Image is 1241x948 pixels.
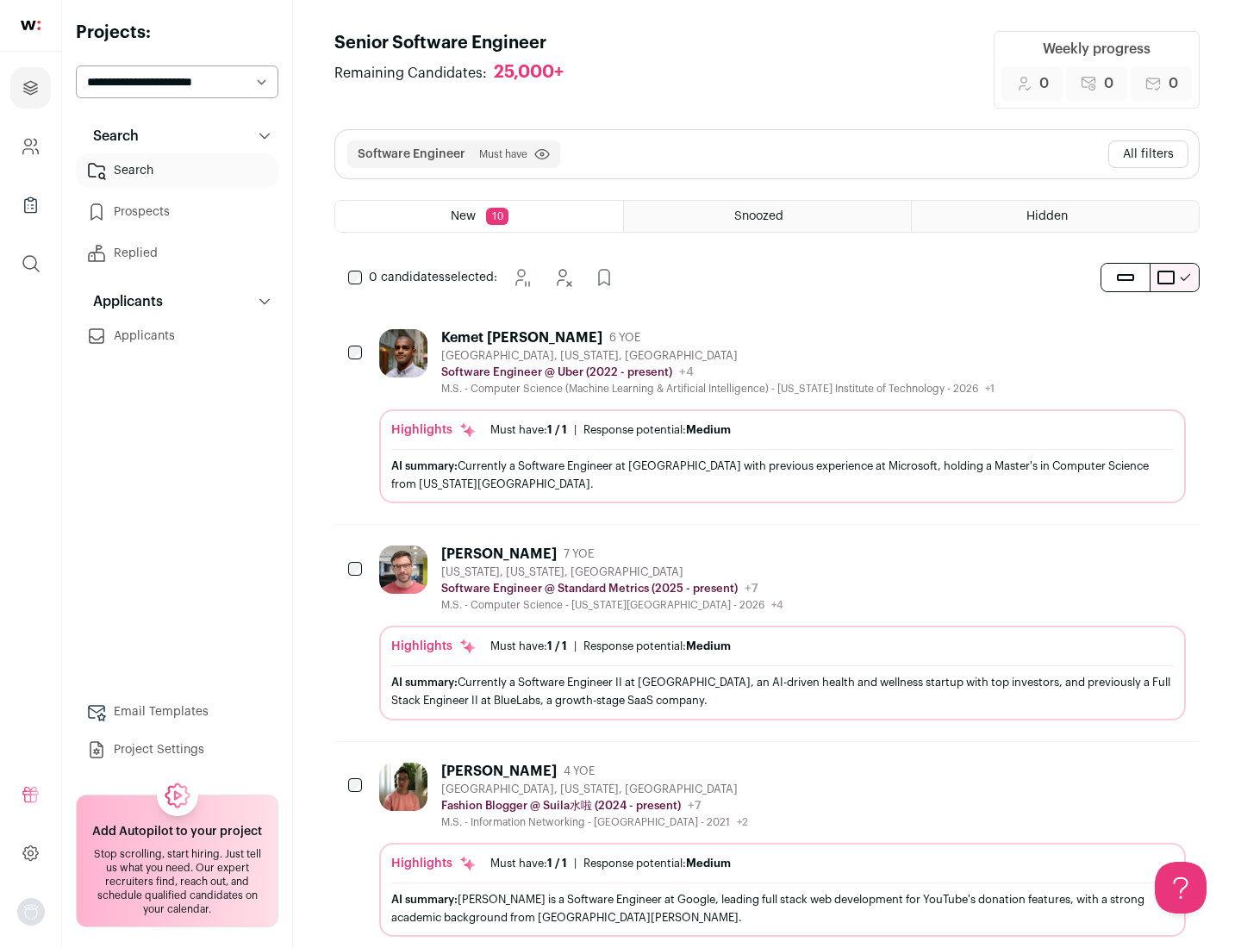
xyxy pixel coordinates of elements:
span: +7 [688,800,702,812]
p: Applicants [83,291,163,312]
div: [GEOGRAPHIC_DATA], [US_STATE], [GEOGRAPHIC_DATA] [441,783,748,796]
span: 0 candidates [369,271,445,284]
div: M.S. - Computer Science (Machine Learning & Artificial Intelligence) - [US_STATE] Institute of Te... [441,382,995,396]
span: AI summary: [391,894,458,905]
a: Project Settings [76,733,278,767]
div: 25,000+ [494,62,564,84]
div: Response potential: [583,423,731,437]
div: Must have: [490,857,567,870]
span: Medium [686,424,731,435]
span: +4 [771,600,783,610]
a: Kemet [PERSON_NAME] 6 YOE [GEOGRAPHIC_DATA], [US_STATE], [GEOGRAPHIC_DATA] Software Engineer @ Ub... [379,329,1186,503]
button: Software Engineer [358,146,465,163]
span: Medium [686,858,731,869]
ul: | [490,857,731,870]
div: [PERSON_NAME] [441,546,557,563]
a: Search [76,153,278,188]
span: 1 / 1 [547,640,567,652]
div: [PERSON_NAME] [441,763,557,780]
span: New [451,210,476,222]
button: Snooze [504,260,539,295]
ul: | [490,423,731,437]
p: Search [83,126,139,147]
p: Software Engineer @ Standard Metrics (2025 - present) [441,582,738,596]
p: Fashion Blogger @ Suila水啦 (2024 - present) [441,799,681,813]
div: Currently a Software Engineer II at [GEOGRAPHIC_DATA], an AI-driven health and wellness startup w... [391,673,1174,709]
div: Stop scrolling, start hiring. Just tell us what you need. Our expert recruiters find, reach out, ... [87,847,267,916]
div: [US_STATE], [US_STATE], [GEOGRAPHIC_DATA] [441,565,783,579]
span: 10 [486,208,508,225]
ul: | [490,639,731,653]
h2: Projects: [76,21,278,45]
span: 1 / 1 [547,424,567,435]
a: Replied [76,236,278,271]
span: +2 [737,817,748,827]
a: Prospects [76,195,278,229]
a: [PERSON_NAME] 7 YOE [US_STATE], [US_STATE], [GEOGRAPHIC_DATA] Software Engineer @ Standard Metric... [379,546,1186,720]
a: Snoozed [624,201,911,232]
span: Must have [479,147,527,161]
a: Hidden [912,201,1199,232]
span: 4 YOE [564,764,595,778]
button: Search [76,119,278,153]
div: Currently a Software Engineer at [GEOGRAPHIC_DATA] with previous experience at Microsoft, holding... [391,457,1174,493]
button: Open dropdown [17,898,45,926]
div: Highlights [391,638,477,655]
p: Software Engineer @ Uber (2022 - present) [441,365,672,379]
div: M.S. - Computer Science - [US_STATE][GEOGRAPHIC_DATA] - 2026 [441,598,783,612]
img: ebffc8b94a612106133ad1a79c5dcc917f1f343d62299c503ebb759c428adb03.jpg [379,763,427,811]
div: Must have: [490,423,567,437]
h1: Senior Software Engineer [334,31,581,55]
span: 6 YOE [609,331,640,345]
span: +4 [679,366,694,378]
a: Company Lists [10,184,51,226]
div: Highlights [391,421,477,439]
img: 927442a7649886f10e33b6150e11c56b26abb7af887a5a1dd4d66526963a6550.jpg [379,329,427,377]
button: Hide [546,260,580,295]
iframe: Help Scout Beacon - Open [1155,862,1207,914]
span: Snoozed [734,210,783,222]
span: Remaining Candidates: [334,63,487,84]
div: Response potential: [583,639,731,653]
span: AI summary: [391,677,458,688]
div: M.S. - Information Networking - [GEOGRAPHIC_DATA] - 2021 [441,815,748,829]
span: 0 [1169,73,1178,94]
img: 92c6d1596c26b24a11d48d3f64f639effaf6bd365bf059bea4cfc008ddd4fb99.jpg [379,546,427,594]
a: Company and ATS Settings [10,126,51,167]
button: Applicants [76,284,278,319]
div: Weekly progress [1043,39,1151,59]
span: Hidden [1026,210,1068,222]
div: Response potential: [583,857,731,870]
span: +7 [745,583,758,595]
a: Add Autopilot to your project Stop scrolling, start hiring. Just tell us what you need. Our exper... [76,795,278,927]
div: Must have: [490,639,567,653]
div: [PERSON_NAME] is a Software Engineer at Google, leading full stack web development for YouTube's ... [391,890,1174,926]
span: AI summary: [391,460,458,471]
div: Highlights [391,855,477,872]
span: Medium [686,640,731,652]
a: [PERSON_NAME] 4 YOE [GEOGRAPHIC_DATA], [US_STATE], [GEOGRAPHIC_DATA] Fashion Blogger @ Suila水啦 (2... [379,763,1186,937]
div: [GEOGRAPHIC_DATA], [US_STATE], [GEOGRAPHIC_DATA] [441,349,995,363]
a: Projects [10,67,51,109]
div: Kemet [PERSON_NAME] [441,329,602,346]
span: +1 [985,384,995,394]
span: 0 [1104,73,1113,94]
h2: Add Autopilot to your project [92,823,262,840]
img: nopic.png [17,898,45,926]
a: Email Templates [76,695,278,729]
img: wellfound-shorthand-0d5821cbd27db2630d0214b213865d53afaa358527fdda9d0ea32b1df1b89c2c.svg [21,21,41,30]
button: All filters [1108,140,1188,168]
button: Add to Prospects [587,260,621,295]
span: 7 YOE [564,547,594,561]
span: selected: [369,269,497,286]
span: 0 [1039,73,1049,94]
a: Applicants [76,319,278,353]
span: 1 / 1 [547,858,567,869]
